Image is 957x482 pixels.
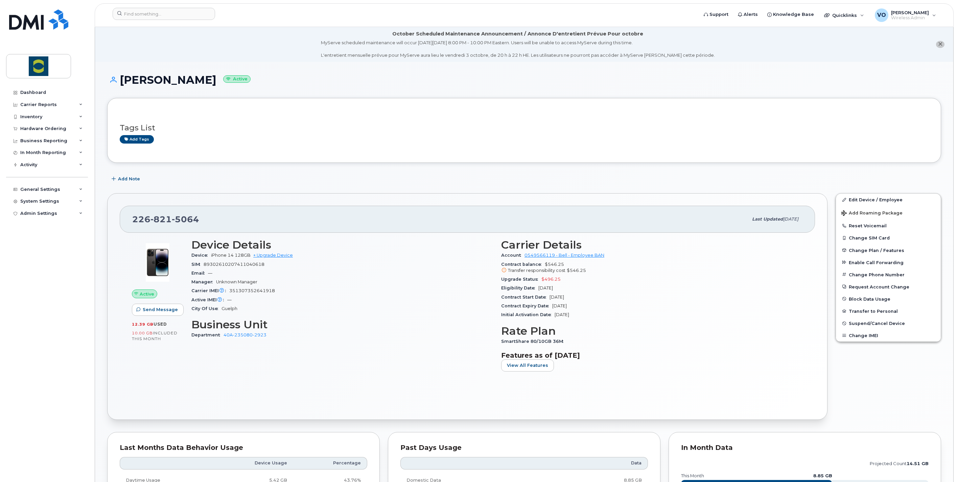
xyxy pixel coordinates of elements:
[836,305,941,317] button: Transfer to Personal
[150,214,172,224] span: 821
[567,268,586,273] span: $546.25
[191,306,221,311] span: City Of Use
[321,40,715,58] div: MyServe scheduled maintenance will occur [DATE][DATE] 8:00 PM - 10:00 PM Eastern. Users will be u...
[501,339,567,344] span: SmartShare 80/10GB 36M
[132,330,178,341] span: included this month
[539,457,648,469] th: Data
[524,253,604,258] a: 0549566119 - Bell - Employee BAN
[681,445,929,451] div: In Month Data
[849,260,904,265] span: Enable Call Forwarding
[107,173,146,185] button: Add Note
[154,322,167,327] span: used
[836,293,941,305] button: Block Data Usage
[550,295,564,300] span: [DATE]
[936,41,944,48] button: close notification
[132,322,154,327] span: 12.39 GB
[501,285,538,290] span: Eligibility Date
[813,473,832,478] text: 8.85 GB
[392,30,643,37] div: October Scheduled Maintenance Announcement / Annonce D'entretient Prévue Pour octobre
[132,331,153,335] span: 10.00 GB
[501,262,803,274] span: $546.25
[191,253,211,258] span: Device
[120,124,929,132] h3: Tags List
[211,457,293,469] th: Device Usage
[191,319,493,331] h3: Business Unit
[836,269,941,281] button: Change Phone Number
[849,321,905,326] span: Suspend/Cancel Device
[841,210,903,217] span: Add Roaming Package
[191,271,208,276] span: Email
[132,304,184,316] button: Send Message
[836,281,941,293] button: Request Account Change
[501,351,803,359] h3: Features as of [DATE]
[501,359,554,372] button: View All Features
[191,279,216,284] span: Manager
[191,288,229,293] span: Carrier IMEI
[208,271,212,276] span: —
[501,325,803,337] h3: Rate Plan
[541,277,561,282] span: $496.25
[191,332,224,337] span: Department
[227,297,232,302] span: —
[221,306,237,311] span: Guelph
[293,457,367,469] th: Percentage
[143,306,178,313] span: Send Message
[501,303,552,308] span: Contract Expiry Date
[836,220,941,232] button: Reset Voicemail
[118,176,140,182] span: Add Note
[223,75,251,83] small: Active
[836,232,941,244] button: Change SIM Card
[501,253,524,258] span: Account
[555,312,569,317] span: [DATE]
[507,362,548,369] span: View All Features
[501,239,803,251] h3: Carrier Details
[836,194,941,206] a: Edit Device / Employee
[681,473,704,478] text: this month
[752,217,783,222] span: Last updated
[501,312,555,317] span: Initial Activation Date
[120,445,367,451] div: Last Months Data Behavior Usage
[132,214,199,224] span: 226
[137,242,178,283] img: image20231002-3703462-njx0qo.jpeg
[501,277,541,282] span: Upgrade Status
[229,288,275,293] span: 351307352641918
[107,74,941,86] h1: [PERSON_NAME]
[191,262,204,267] span: SIM
[552,303,567,308] span: [DATE]
[508,268,565,273] span: Transfer responsibility cost
[538,285,553,290] span: [DATE]
[836,329,941,341] button: Change IMEI
[140,291,154,297] span: Active
[120,135,154,144] a: Add tags
[836,206,941,220] button: Add Roaming Package
[836,317,941,329] button: Suspend/Cancel Device
[907,461,929,466] tspan: 14.51 GB
[253,253,293,258] a: + Upgrade Device
[224,332,266,337] a: 40A-235080-2923
[783,217,798,222] span: [DATE]
[870,461,929,466] text: projected count
[501,262,545,267] span: Contract balance
[836,256,941,269] button: Enable Call Forwarding
[400,445,648,451] div: Past Days Usage
[501,295,550,300] span: Contract Start Date
[191,239,493,251] h3: Device Details
[191,297,227,302] span: Active IMEI
[849,248,904,253] span: Change Plan / Features
[211,253,251,258] span: iPhone 14 128GB
[836,244,941,256] button: Change Plan / Features
[216,279,257,284] span: Unknown Manager
[172,214,199,224] span: 5064
[204,262,264,267] span: 89302610207411040618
